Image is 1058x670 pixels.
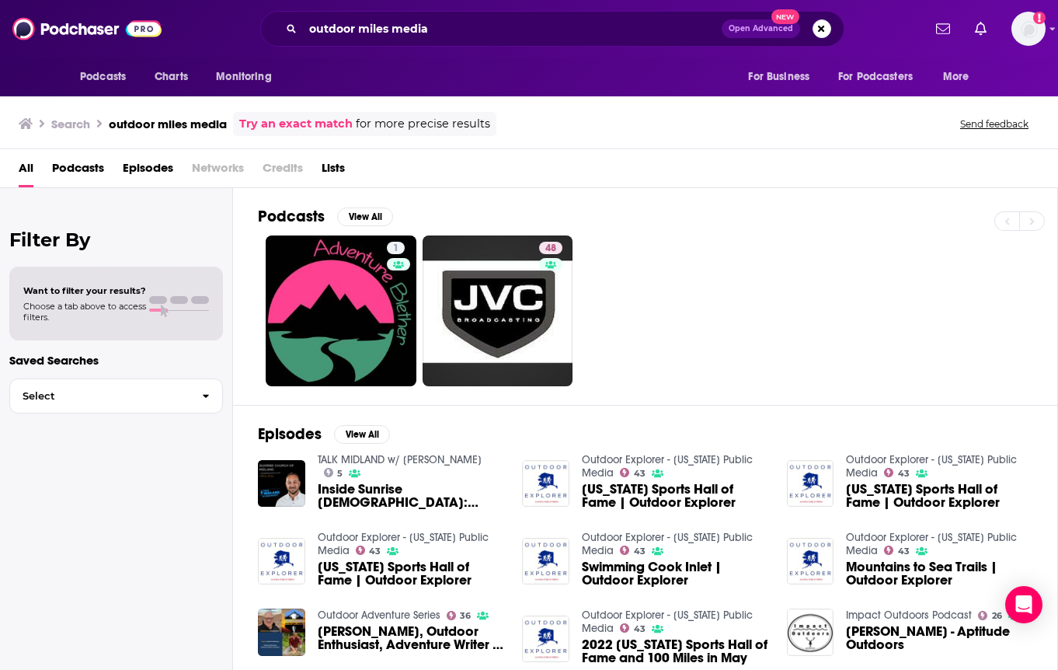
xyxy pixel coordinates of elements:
span: 43 [634,548,646,555]
button: open menu [69,62,146,92]
img: Mountains to Sea Trails | Outdoor Explorer [787,538,834,585]
a: 26 [978,611,1002,620]
h2: Filter By [9,229,223,251]
a: 1 [266,236,416,386]
span: Charts [155,66,188,88]
a: 43 [620,623,646,633]
h2: Podcasts [258,207,325,226]
a: Outdoor Explorer - Alaska Public Media [846,453,1017,480]
span: Credits [263,155,303,187]
a: 5 [324,468,343,477]
a: Alaska Sports Hall of Fame | Outdoor Explorer [582,483,768,509]
a: 48 [539,242,562,254]
button: Select [9,379,223,414]
button: Open AdvancedNew [722,19,800,38]
a: Podcasts [52,155,104,187]
a: 43 [356,546,381,555]
a: Show notifications dropdown [930,16,956,42]
a: Outdoor Explorer - Alaska Public Media [318,531,489,557]
button: open menu [205,62,291,92]
span: 2022 [US_STATE] Sports Hall of Fame and 100 Miles in May [582,638,768,665]
a: Outdoor Adventure Series [318,609,440,622]
input: Search podcasts, credits, & more... [303,16,722,41]
a: Impact Outdoors Podcast [846,609,972,622]
a: 43 [620,468,646,477]
span: 43 [369,548,381,555]
span: [PERSON_NAME], Outdoor Enthusiast, Adventure Writer & Producer [318,625,504,651]
a: 43 [620,546,646,555]
img: David N. McIlvaney, Outdoor Enthusiast, Adventure Writer & Producer [258,609,305,656]
div: Search podcasts, credits, & more... [260,11,844,47]
span: Open Advanced [729,25,793,33]
a: 43 [884,546,910,555]
img: User Profile [1011,12,1046,46]
a: David N. McIlvaney, Outdoor Enthusiast, Adventure Writer & Producer [318,625,504,651]
h3: Search [51,117,90,131]
a: Outdoor Explorer - Alaska Public Media [582,453,753,480]
span: Monitoring [216,66,271,88]
a: Lists [322,155,345,187]
a: Outdoor Explorer - Alaska Public Media [582,531,753,557]
span: 43 [898,470,910,477]
a: Paul Fuzinski - Aptitude Outdoors [846,625,1032,651]
a: 2022 Alaska Sports Hall of Fame and 100 Miles in May [582,638,768,665]
img: Alaska Sports Hall of Fame | Outdoor Explorer [258,538,305,585]
a: Inside Sunrise Church: Pastor Philip Miles on Faith, Community, and the Outdoor Easter Service | #43 [318,483,504,509]
span: 5 [337,470,343,477]
a: Alaska Sports Hall of Fame | Outdoor Explorer [846,483,1032,509]
img: Swimming Cook Inlet | Outdoor Explorer [522,538,569,585]
span: More [943,66,969,88]
span: Inside Sunrise [DEMOGRAPHIC_DATA]: [DEMOGRAPHIC_DATA] [PERSON_NAME] on Faith, Community, and the ... [318,483,504,509]
span: 43 [898,548,910,555]
span: 1 [393,241,398,256]
a: Try an exact match [239,115,353,133]
span: 26 [992,612,1002,619]
img: Alaska Sports Hall of Fame | Outdoor Explorer [522,460,569,508]
a: 48 [423,236,573,386]
button: View All [334,425,390,444]
a: All [19,155,33,187]
a: Episodes [123,155,173,187]
a: Show notifications dropdown [969,16,993,42]
span: For Podcasters [838,66,913,88]
button: Send feedback [955,117,1033,131]
a: Podchaser - Follow, Share and Rate Podcasts [12,14,162,44]
h3: outdoor miles media [109,117,227,131]
button: open menu [737,62,829,92]
a: Outdoor Explorer - Alaska Public Media [846,531,1017,557]
span: 48 [545,241,556,256]
h2: Episodes [258,424,322,444]
button: open menu [932,62,989,92]
a: 2022 Alaska Sports Hall of Fame and 100 Miles in May [522,616,569,663]
span: New [771,9,799,24]
a: 43 [884,468,910,477]
span: For Business [748,66,809,88]
img: Inside Sunrise Church: Pastor Philip Miles on Faith, Community, and the Outdoor Easter Service | #43 [258,460,305,508]
span: 36 [460,612,471,619]
a: Swimming Cook Inlet | Outdoor Explorer [582,560,768,587]
span: [PERSON_NAME] - Aptitude Outdoors [846,625,1032,651]
p: Saved Searches [9,353,223,368]
svg: Add a profile image [1033,12,1046,24]
img: Paul Fuzinski - Aptitude Outdoors [787,609,834,656]
a: TALK MIDLAND w/ Logan Richetti [318,453,482,466]
img: Alaska Sports Hall of Fame | Outdoor Explorer [787,460,834,508]
span: Want to filter your results? [23,285,146,296]
span: [US_STATE] Sports Hall of Fame | Outdoor Explorer [318,560,504,587]
span: 43 [634,470,646,477]
a: Outdoor Explorer - Alaska Public Media [582,609,753,635]
span: Podcasts [80,66,126,88]
span: Choose a tab above to access filters. [23,301,146,323]
span: [US_STATE] Sports Hall of Fame | Outdoor Explorer [846,483,1032,509]
span: for more precise results [356,115,490,133]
